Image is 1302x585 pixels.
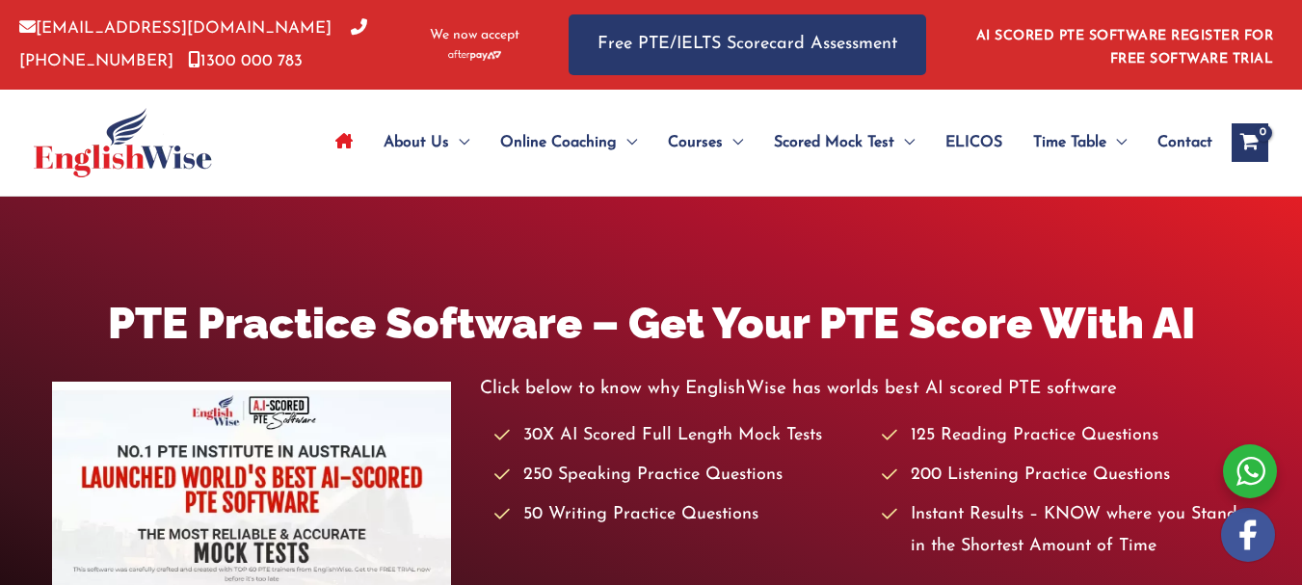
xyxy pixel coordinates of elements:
[965,13,1283,76] aside: Header Widget 1
[894,109,915,176] span: Menu Toggle
[1018,109,1142,176] a: Time TableMenu Toggle
[448,50,501,61] img: Afterpay-Logo
[569,14,926,75] a: Free PTE/IELTS Scorecard Assessment
[882,499,1250,564] li: Instant Results – KNOW where you Stand in the Shortest Amount of Time
[882,420,1250,452] li: 125 Reading Practice Questions
[1232,123,1268,162] a: View Shopping Cart, empty
[945,109,1002,176] span: ELICOS
[384,109,449,176] span: About Us
[494,420,863,452] li: 30X AI Scored Full Length Mock Tests
[500,109,617,176] span: Online Coaching
[652,109,758,176] a: CoursesMenu Toggle
[320,109,1212,176] nav: Site Navigation: Main Menu
[1157,109,1212,176] span: Contact
[617,109,637,176] span: Menu Toggle
[485,109,652,176] a: Online CoachingMenu Toggle
[19,20,367,68] a: [PHONE_NUMBER]
[1142,109,1212,176] a: Contact
[480,373,1250,405] p: Click below to know why EnglishWise has worlds best AI scored PTE software
[188,53,303,69] a: 1300 000 783
[19,20,332,37] a: [EMAIL_ADDRESS][DOMAIN_NAME]
[1106,109,1127,176] span: Menu Toggle
[758,109,930,176] a: Scored Mock TestMenu Toggle
[882,460,1250,492] li: 200 Listening Practice Questions
[368,109,485,176] a: About UsMenu Toggle
[494,460,863,492] li: 250 Speaking Practice Questions
[52,293,1250,354] h1: PTE Practice Software – Get Your PTE Score With AI
[494,499,863,531] li: 50 Writing Practice Questions
[1033,109,1106,176] span: Time Table
[430,26,519,45] span: We now accept
[668,109,723,176] span: Courses
[34,108,212,177] img: cropped-ew-logo
[930,109,1018,176] a: ELICOS
[1221,508,1275,562] img: white-facebook.png
[774,109,894,176] span: Scored Mock Test
[723,109,743,176] span: Menu Toggle
[449,109,469,176] span: Menu Toggle
[976,29,1274,66] a: AI SCORED PTE SOFTWARE REGISTER FOR FREE SOFTWARE TRIAL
